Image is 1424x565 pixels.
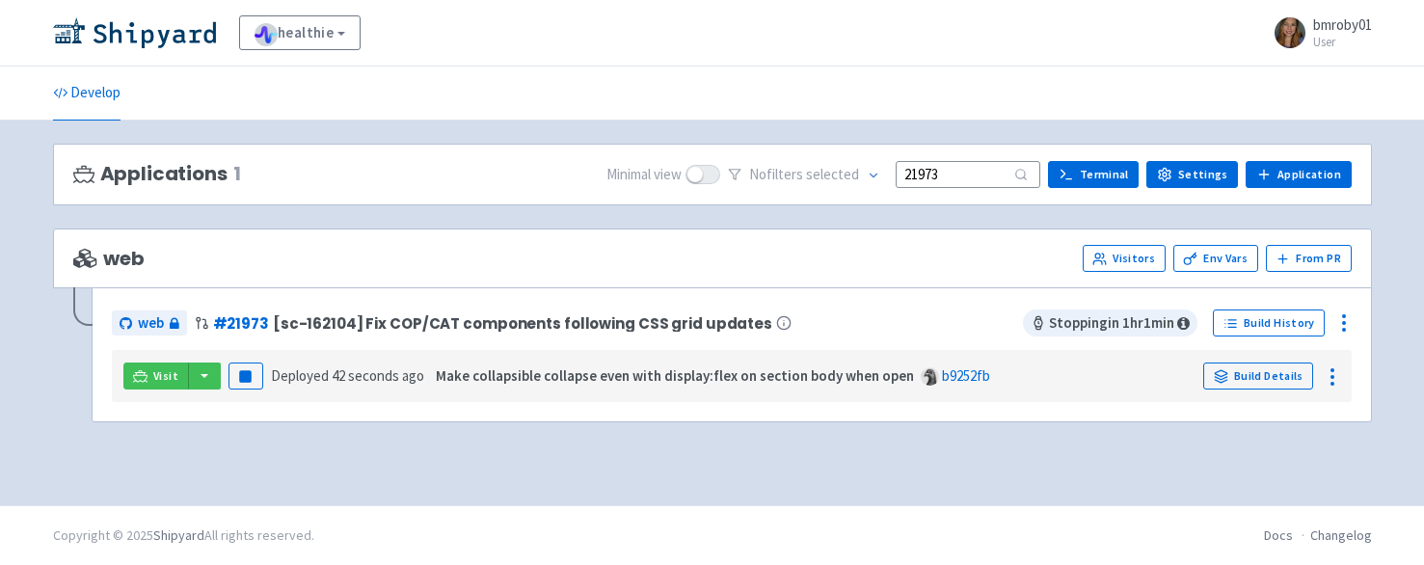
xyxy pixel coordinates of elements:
[1173,245,1258,272] a: Env Vars
[53,525,314,546] div: Copyright © 2025 All rights reserved.
[112,310,187,336] a: web
[53,67,121,121] a: Develop
[239,15,362,50] a: healthie
[606,164,682,186] span: Minimal view
[749,164,859,186] span: No filter s
[153,526,204,544] a: Shipyard
[213,313,269,334] a: #21973
[896,161,1040,187] input: Search...
[806,165,859,183] span: selected
[73,163,241,185] h3: Applications
[1310,526,1372,544] a: Changelog
[436,366,914,385] strong: Make collapsible collapse even with display:flex on section body when open
[73,248,145,270] span: web
[153,368,178,384] span: Visit
[138,312,164,335] span: web
[1263,17,1372,48] a: bmroby01 User
[1313,36,1372,48] small: User
[273,315,772,332] span: [sc-162104] Fix COP/CAT components following CSS grid updates
[1023,309,1197,336] span: Stopping in 1 hr 1 min
[332,366,424,385] time: 42 seconds ago
[1246,161,1351,188] a: Application
[228,363,263,390] button: Pause
[942,366,990,385] a: b9252fb
[1083,245,1166,272] a: Visitors
[1146,161,1238,188] a: Settings
[1313,15,1372,34] span: bmroby01
[233,163,241,185] span: 1
[1048,161,1139,188] a: Terminal
[1213,309,1325,336] a: Build History
[1203,363,1313,390] a: Build Details
[53,17,216,48] img: Shipyard logo
[1266,245,1352,272] button: From PR
[123,363,189,390] a: Visit
[271,366,424,385] span: Deployed
[1264,526,1293,544] a: Docs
